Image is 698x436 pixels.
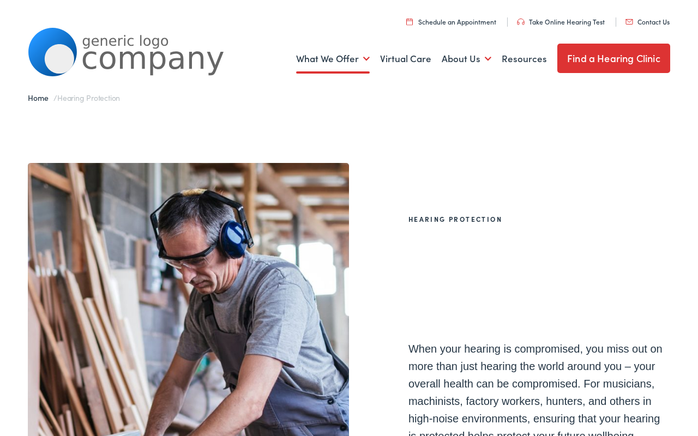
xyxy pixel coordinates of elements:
a: Contact Us [625,17,670,26]
a: Virtual Care [380,39,431,79]
h2: Hearing Protection [408,215,670,223]
a: Schedule an Appointment [406,17,496,26]
span: Hearing Protection [57,92,120,103]
span: / [28,92,120,103]
a: Find a Hearing Clinic [557,44,670,73]
a: What We Offer [296,39,370,79]
img: utility icon [625,19,633,25]
img: utility icon [517,19,525,25]
a: Resources [502,39,547,79]
a: Take Online Hearing Test [517,17,605,26]
img: utility icon [406,18,413,25]
a: About Us [442,39,491,79]
a: Home [28,92,53,103]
